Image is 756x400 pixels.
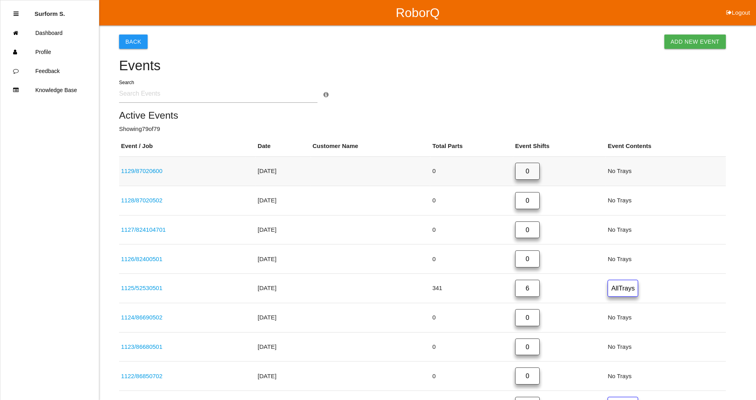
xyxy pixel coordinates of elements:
a: 1128/87020502 [121,197,162,204]
h4: Events [119,58,726,73]
td: No Trays [606,186,725,215]
td: [DATE] [256,186,310,215]
input: Search Events [119,85,317,103]
th: Total Parts [430,136,513,157]
a: Add New Event [664,35,726,49]
td: [DATE] [256,157,310,186]
a: Feedback [0,62,99,81]
td: No Trays [606,215,725,244]
td: [DATE] [256,215,310,244]
a: 0 [515,367,540,385]
a: 0 [515,338,540,356]
a: Knowledge Base [0,81,99,100]
td: 0 [430,362,513,391]
a: 0 [515,192,540,209]
td: [DATE] [256,362,310,391]
a: Dashboard [0,23,99,42]
td: 341 [430,274,513,303]
a: 0 [515,309,540,326]
a: 0 [515,221,540,238]
a: Profile [0,42,99,62]
td: 0 [430,215,513,244]
td: 0 [430,186,513,215]
p: Showing 79 of 79 [119,125,726,134]
td: [DATE] [256,244,310,274]
a: 1126/82400501 [121,256,162,262]
a: 1125/52530501 [121,285,162,291]
div: Close [13,4,19,23]
a: 1123/86680501 [121,343,162,350]
a: 1124/86690502 [121,314,162,321]
a: 1122/86850702 [121,373,162,379]
td: No Trays [606,303,725,332]
a: 6 [515,280,540,297]
a: 1129/87020600 [121,167,162,174]
a: AllTrays [608,280,638,297]
td: No Trays [606,244,725,274]
th: Event Shifts [513,136,606,157]
td: 0 [430,157,513,186]
label: Search [119,79,134,86]
th: Customer Name [311,136,431,157]
td: [DATE] [256,303,310,332]
td: [DATE] [256,332,310,362]
button: Back [119,35,148,49]
td: [DATE] [256,274,310,303]
h5: Active Events [119,110,726,121]
a: Search Info [323,91,329,98]
a: 1127/824104701 [121,226,166,233]
a: 0 [515,250,540,267]
td: No Trays [606,362,725,391]
td: 0 [430,332,513,362]
td: No Trays [606,157,725,186]
td: No Trays [606,332,725,362]
th: Date [256,136,310,157]
a: 0 [515,163,540,180]
td: 0 [430,303,513,332]
th: Event / Job [119,136,256,157]
p: Surform Scheduler surform Scheduler [35,4,65,17]
th: Event Contents [606,136,725,157]
td: 0 [430,244,513,274]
